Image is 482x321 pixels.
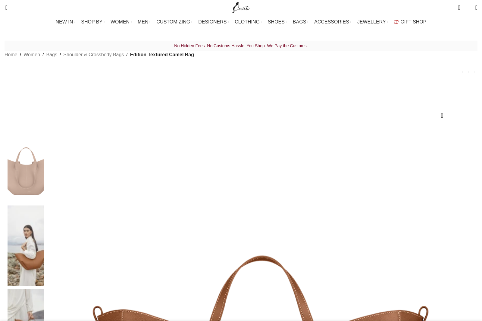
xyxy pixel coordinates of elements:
[314,16,351,28] a: ACCESSORIES
[198,19,227,25] span: DESIGNERS
[138,16,150,28] a: MEN
[466,6,471,11] span: 0
[198,16,229,28] a: DESIGNERS
[455,2,463,14] a: 0
[111,16,132,28] a: WOMEN
[293,19,306,25] span: BAGS
[81,19,102,25] span: SHOP BY
[2,2,8,14] a: Search
[5,42,477,50] p: No Hidden Fees. No Customs Hassle. You Shop. We Pay the Customs.
[157,16,192,28] a: CUSTOMIZING
[459,69,465,75] a: Previous product
[157,19,190,25] span: CUSTOMIZING
[471,69,477,75] a: Next product
[111,19,130,25] span: WOMEN
[268,16,287,28] a: SHOES
[394,16,427,28] a: GIFT SHOP
[465,2,471,14] div: My Wishlist
[8,122,44,203] img: Polene
[293,16,308,28] a: BAGS
[401,19,427,25] span: GIFT SHOP
[63,51,124,59] a: Shoulder & Crossbody Bags
[23,51,40,59] a: Women
[357,16,388,28] a: JEWELLERY
[8,205,44,286] img: Polene bag
[357,19,386,25] span: JEWELLERY
[5,51,17,59] a: Home
[138,19,149,25] span: MEN
[235,16,262,28] a: CLOTHING
[5,51,194,59] nav: Breadcrumb
[394,20,399,24] img: GiftBag
[130,51,194,59] span: Edition Textured Camel Bag
[235,19,260,25] span: CLOTHING
[314,19,349,25] span: ACCESSORIES
[56,19,73,25] span: NEW IN
[2,16,480,28] div: Main navigation
[231,5,251,10] a: Site logo
[459,3,463,8] span: 0
[56,16,75,28] a: NEW IN
[268,19,285,25] span: SHOES
[46,51,57,59] a: Bags
[81,16,105,28] a: SHOP BY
